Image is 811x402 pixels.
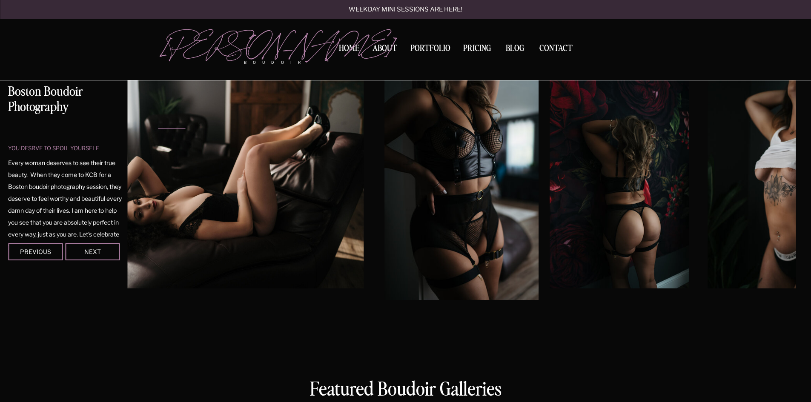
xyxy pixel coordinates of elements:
p: boudoir [244,60,315,66]
a: [PERSON_NAME] [162,30,315,56]
a: Pricing [461,44,494,56]
img: Woman posing in black leather lingerie against a door frame in a Boston boudoir studio [384,68,539,300]
p: Every woman deserves to see their true beauty. When they come to KCB for a Boston boudoir photogr... [8,157,123,230]
div: Next [67,249,118,254]
a: Weekday mini sessions are here! [326,6,485,14]
a: BLOG [502,44,528,52]
img: Woman wearing black lingerie leaning against floral tapestry in Boston boudoir studio [550,80,688,288]
div: Previous [10,249,61,254]
h1: Boston Boudoir Photography [8,84,122,117]
img: Brunette woman laying on chaise lounge wearing black lingerie posing for a Boston luxury boudoir ... [51,80,364,288]
p: you desrve to spoil yourself [8,144,112,152]
a: Portfolio [407,44,453,56]
a: Contact [536,44,576,53]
